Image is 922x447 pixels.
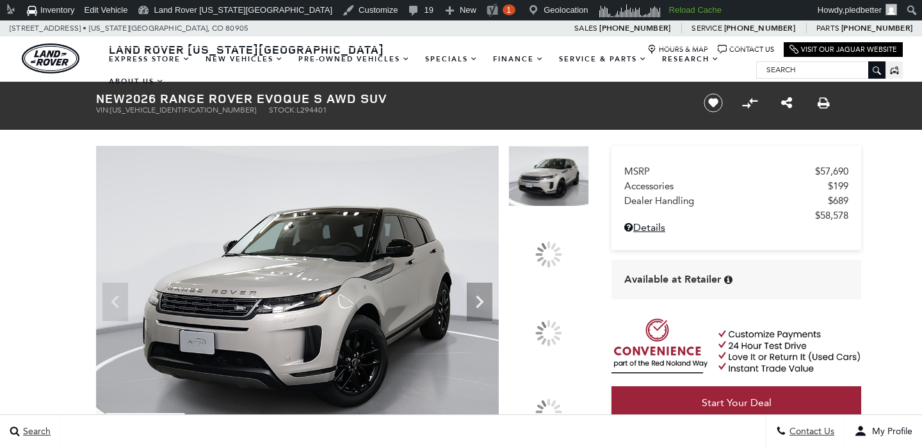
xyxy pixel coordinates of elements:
span: Search [20,426,51,437]
a: land-rover [22,43,79,74]
a: About Us [101,70,172,93]
a: Specials [417,48,485,70]
span: $199 [828,180,848,192]
div: Next [467,283,492,321]
strong: New [96,90,125,107]
span: MSRP [624,166,815,177]
span: Sales [574,24,597,33]
a: Share this New 2026 Range Rover Evoque S AWD SUV [781,95,792,111]
a: New Vehicles [198,48,291,70]
a: Finance [485,48,551,70]
span: $58,578 [815,210,848,221]
span: Stock: [269,106,296,114]
a: Print this New 2026 Range Rover Evoque S AWD SUV [818,95,830,111]
a: [PHONE_NUMBER] [599,23,670,33]
span: My Profile [867,426,912,437]
span: Accessories [624,180,828,192]
a: EXPRESS STORE [101,48,198,70]
a: [STREET_ADDRESS] • [US_STATE][GEOGRAPHIC_DATA], CO 80905 [10,24,248,33]
img: Visitors over 48 hours. Click for more Clicky Site Stats. [595,2,665,20]
span: L294401 [296,106,327,114]
span: [STREET_ADDRESS] • [10,20,87,36]
span: [US_VEHICLE_IDENTIFICATION_NUMBER] [110,106,256,114]
span: Land Rover [US_STATE][GEOGRAPHIC_DATA] [109,42,384,57]
img: New 2026 Seoul Pearl Silver Land Rover S image 1 [508,146,589,207]
span: $689 [828,195,848,207]
input: Search [757,62,885,77]
a: Service & Parts [551,48,654,70]
span: pledbetter [845,5,882,15]
a: Pre-Owned Vehicles [291,48,417,70]
button: Compare vehicle [740,93,759,113]
a: $58,578 [624,210,848,221]
button: Open user profile menu [845,415,922,447]
span: $57,690 [815,166,848,177]
strong: Reload Cache [669,5,722,15]
div: Vehicle is in stock and ready for immediate delivery. Due to demand, availability is subject to c... [724,275,732,285]
a: [PHONE_NUMBER] [841,23,912,33]
span: CO [212,20,223,36]
span: Dealer Handling [624,195,828,207]
span: Service [691,24,722,33]
a: MSRP $57,690 [624,166,848,177]
a: Visit Our Jaguar Website [789,45,897,54]
a: Land Rover [US_STATE][GEOGRAPHIC_DATA] [101,42,392,57]
span: Parts [816,24,839,33]
span: VIN: [96,106,110,114]
a: Dealer Handling $689 [624,195,848,207]
a: [PHONE_NUMBER] [724,23,795,33]
nav: Main Navigation [101,48,756,93]
a: Accessories $199 [624,180,848,192]
a: Start Your Deal [611,386,861,420]
span: Start Your Deal [702,396,772,409]
span: Available at Retailer [624,272,721,286]
a: Details [624,221,848,233]
a: Contact Us [718,45,774,54]
img: Land Rover [22,43,79,74]
span: [US_STATE][GEOGRAPHIC_DATA], [89,20,210,36]
span: Contact Us [786,426,834,437]
div: (35) Photos [106,413,185,438]
h1: 2026 Range Rover Evoque S AWD SUV [96,91,682,106]
span: 1 [506,5,511,15]
span: 80905 [225,20,248,36]
button: Save vehicle [699,93,727,113]
a: Hours & Map [647,45,708,54]
a: Research [654,48,727,70]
